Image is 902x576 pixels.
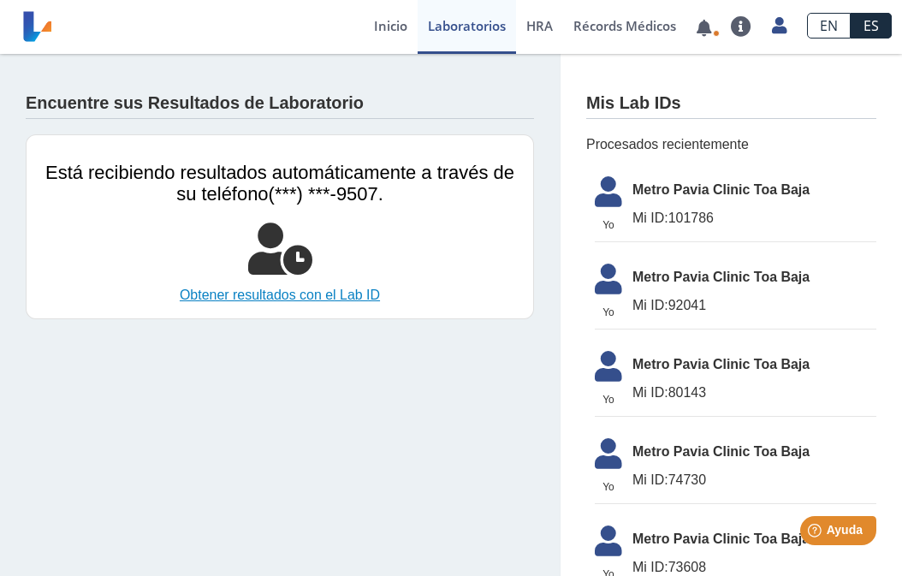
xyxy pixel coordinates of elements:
a: ES [851,13,892,39]
span: 101786 [632,208,876,229]
span: Yo [585,479,632,495]
h4: Encuentre sus Resultados de Laboratorio [26,93,364,114]
span: Metro Pavia Clinic Toa Baja [632,442,876,462]
span: Mi ID: [632,211,668,225]
span: Metro Pavia Clinic Toa Baja [632,180,876,200]
span: Metro Pavia Clinic Toa Baja [632,267,876,288]
span: Yo [585,217,632,233]
span: Yo [585,305,632,320]
iframe: Help widget launcher [750,509,883,557]
a: Obtener resultados con el Lab ID [45,285,514,306]
span: Mi ID: [632,298,668,312]
a: EN [807,13,851,39]
span: Mi ID: [632,385,668,400]
span: Metro Pavia Clinic Toa Baja [632,529,876,549]
span: 80143 [632,383,876,403]
span: HRA [526,17,553,34]
span: Mi ID: [632,560,668,574]
span: Metro Pavia Clinic Toa Baja [632,354,876,375]
span: Mi ID: [632,472,668,487]
span: Procesados recientemente [586,134,876,155]
span: 74730 [632,470,876,490]
span: 92041 [632,295,876,316]
span: Yo [585,392,632,407]
span: Está recibiendo resultados automáticamente a través de su teléfono [45,162,514,205]
h4: Mis Lab IDs [586,93,681,114]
